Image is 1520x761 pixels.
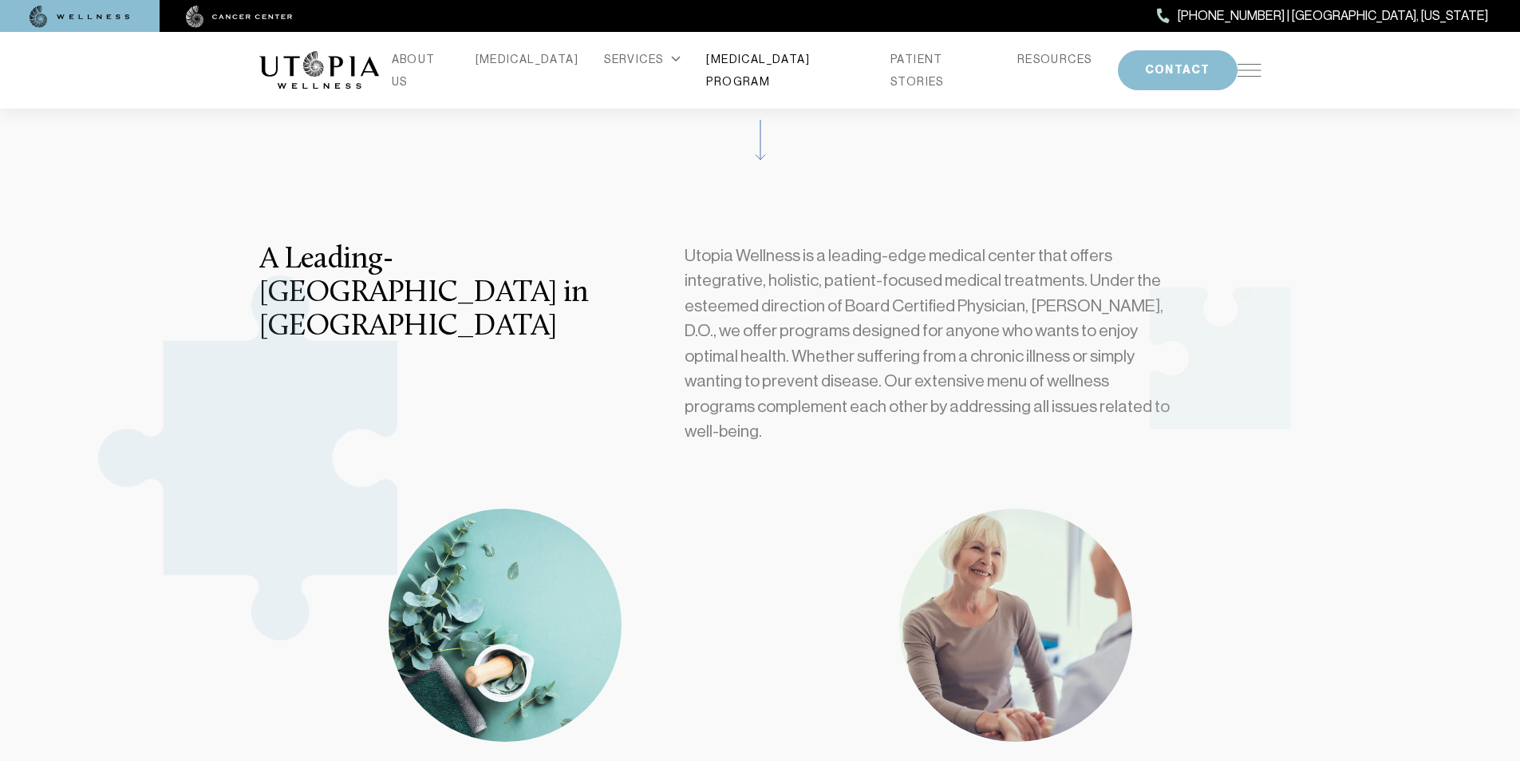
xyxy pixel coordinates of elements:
[392,48,450,93] a: ABOUT US
[1178,6,1488,26] span: [PHONE_NUMBER] | [GEOGRAPHIC_DATA], [US_STATE]
[1238,64,1261,77] img: icon-hamburger
[259,244,630,345] h3: A Leading-[GEOGRAPHIC_DATA] in [GEOGRAPHIC_DATA]
[890,48,992,93] a: PATIENT STORIES
[685,244,1179,445] p: Utopia Wellness is a leading-edge medical center that offers integrative, holistic, patient-focus...
[259,51,379,89] img: logo
[30,6,130,28] img: wellness
[98,275,397,640] img: decoration
[1150,287,1291,429] img: decoration
[186,6,293,28] img: cancer center
[389,509,622,742] img: Patient Focused
[706,48,865,93] a: [MEDICAL_DATA] PROGRAM
[604,48,681,70] div: SERVICES
[899,509,1132,742] img: Compassionate
[1017,48,1092,70] a: RESOURCES
[1157,6,1488,26] a: [PHONE_NUMBER] | [GEOGRAPHIC_DATA], [US_STATE]
[1118,50,1238,90] button: CONTACT
[476,48,579,70] a: [MEDICAL_DATA]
